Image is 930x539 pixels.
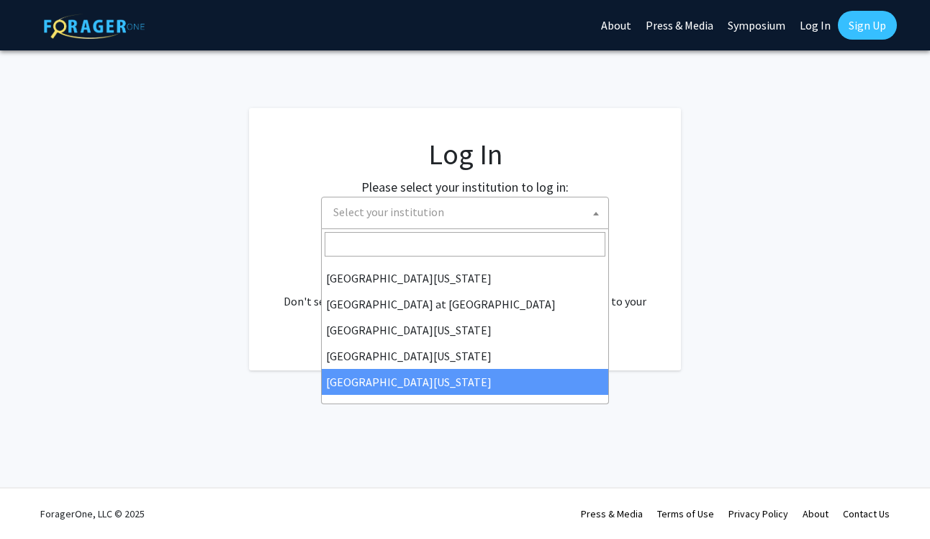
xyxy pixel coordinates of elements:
span: Select your institution [321,197,609,229]
img: ForagerOne Logo [44,14,145,39]
a: Press & Media [581,507,643,520]
iframe: Chat [11,474,61,528]
li: [GEOGRAPHIC_DATA][US_STATE] [322,343,608,369]
li: [GEOGRAPHIC_DATA] at [GEOGRAPHIC_DATA] [322,291,608,317]
li: [PERSON_NAME][GEOGRAPHIC_DATA] [322,395,608,421]
label: Please select your institution to log in: [361,177,569,197]
a: Sign Up [838,11,897,40]
li: [GEOGRAPHIC_DATA][US_STATE] [322,317,608,343]
div: ForagerOne, LLC © 2025 [40,489,145,539]
div: No account? . Don't see your institution? about bringing ForagerOne to your institution. [278,258,652,327]
a: Terms of Use [657,507,714,520]
li: [GEOGRAPHIC_DATA][US_STATE] [322,369,608,395]
h1: Log In [278,137,652,171]
a: About [803,507,829,520]
a: Privacy Policy [728,507,788,520]
span: Select your institution [328,197,608,227]
li: [GEOGRAPHIC_DATA][US_STATE] [322,265,608,291]
input: Search [325,232,605,257]
a: Contact Us [843,507,890,520]
span: Select your institution [333,205,444,219]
